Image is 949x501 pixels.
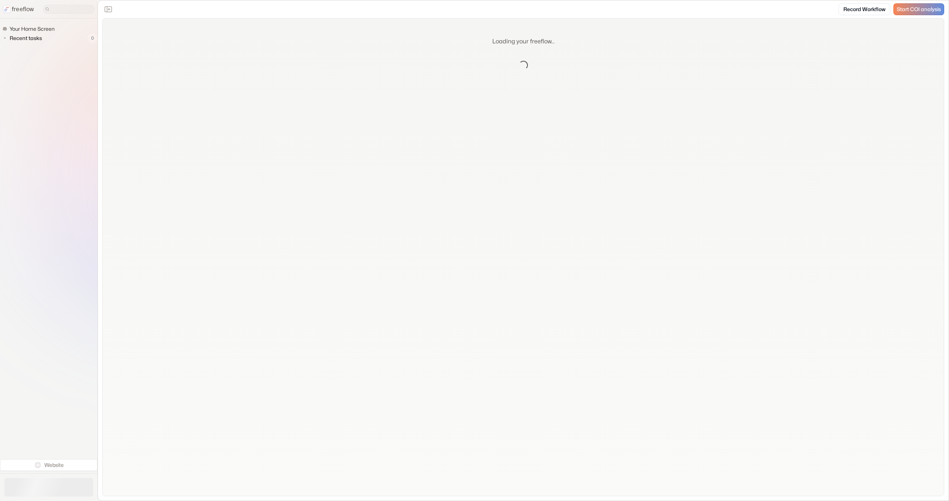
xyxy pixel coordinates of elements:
[87,33,97,43] span: 0
[897,6,941,13] span: Start COI analysis
[3,5,34,14] a: freeflow
[8,34,44,42] span: Recent tasks
[2,34,45,43] button: Recent tasks
[839,3,890,15] a: Record Workflow
[2,24,57,33] a: Your Home Screen
[893,3,944,15] a: Start COI analysis
[102,3,114,15] button: Close the sidebar
[12,5,34,14] p: freeflow
[492,37,555,46] p: Loading your freeflow...
[8,25,57,33] span: Your Home Screen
